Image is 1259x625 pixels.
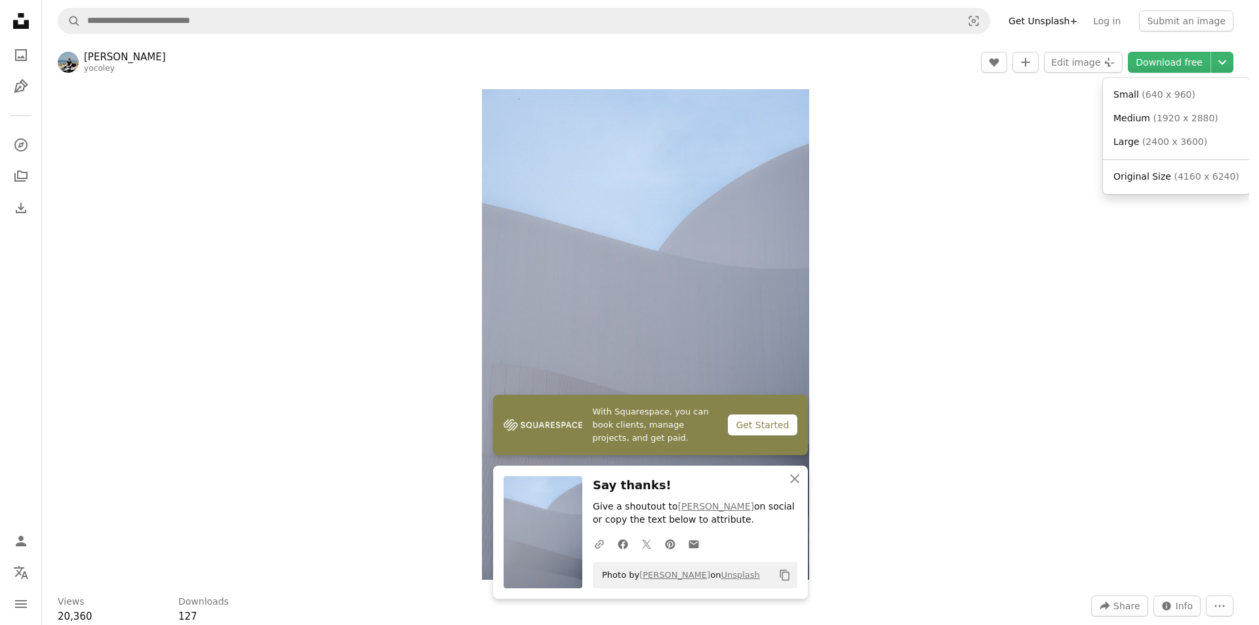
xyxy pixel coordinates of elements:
[1103,78,1250,194] div: Choose download size
[1142,136,1207,147] span: ( 2400 x 3600 )
[1113,136,1139,147] span: Large
[1113,171,1171,182] span: Original Size
[1153,113,1218,123] span: ( 1920 x 2880 )
[1113,113,1150,123] span: Medium
[1211,52,1233,73] button: Choose download size
[1142,89,1195,100] span: ( 640 x 960 )
[1113,89,1139,100] span: Small
[1174,171,1239,182] span: ( 4160 x 6240 )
